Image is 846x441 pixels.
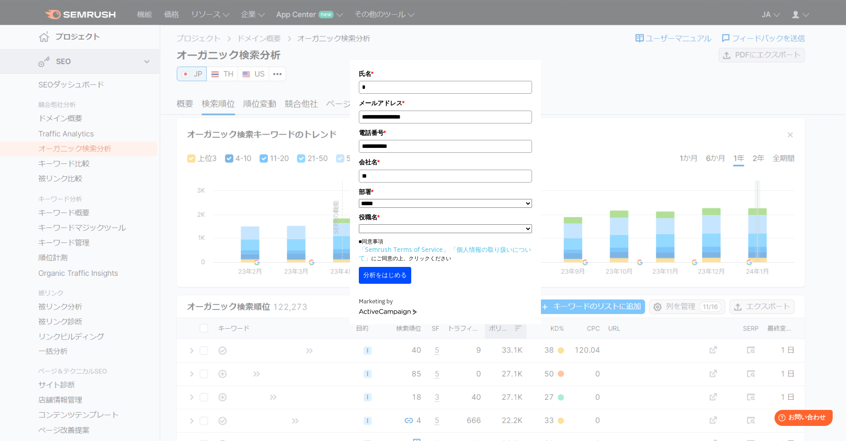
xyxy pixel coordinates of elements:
iframe: Help widget launcher [767,406,836,431]
label: 役職名 [359,212,532,222]
label: 氏名 [359,69,532,79]
label: 電話番号 [359,128,532,138]
div: Marketing by [359,297,532,306]
label: メールアドレス [359,98,532,108]
a: 「個人情報の取り扱いについて」 [359,245,531,262]
button: 分析をはじめる [359,267,411,284]
p: ■同意事項 にご同意の上、クリックください [359,238,532,262]
label: 部署 [359,187,532,197]
a: 「Semrush Terms of Service」 [359,245,449,254]
label: 会社名 [359,157,532,167]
